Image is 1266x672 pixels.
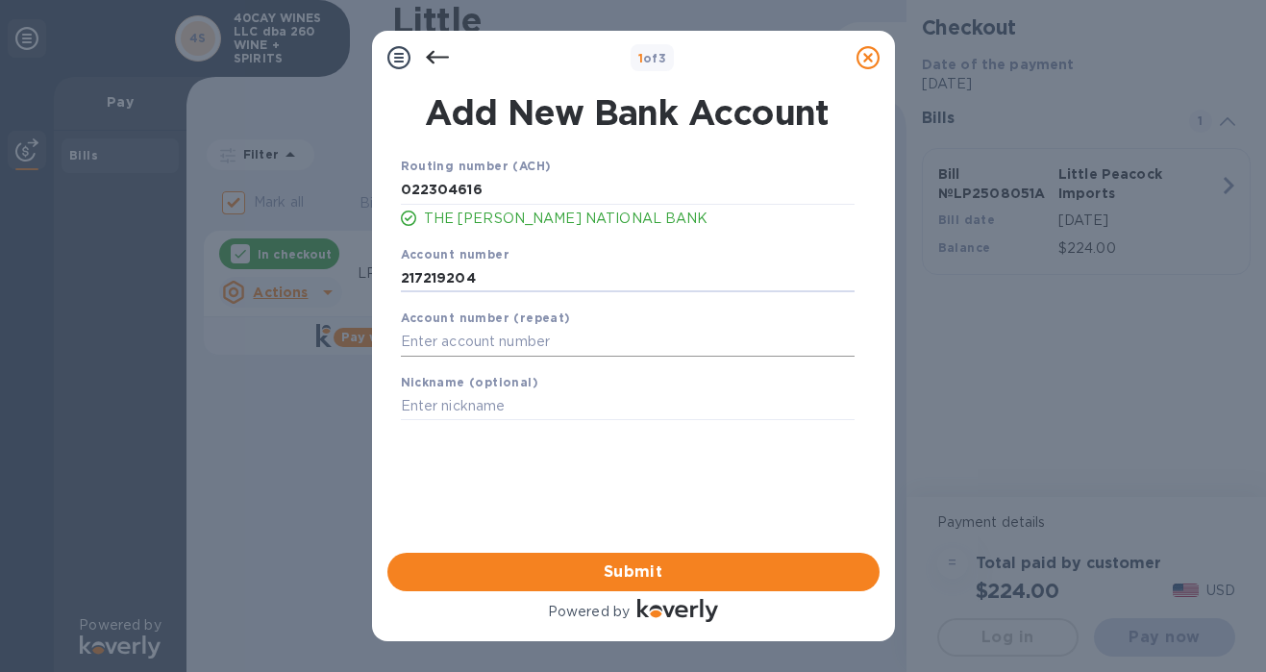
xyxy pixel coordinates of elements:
[637,599,718,622] img: Logo
[401,247,510,261] b: Account number
[401,263,855,292] input: Enter account number
[389,92,866,133] h1: Add New Bank Account
[387,553,880,591] button: Submit
[424,209,855,229] p: THE [PERSON_NAME] NATIONAL BANK
[548,602,630,622] p: Powered by
[401,159,552,173] b: Routing number (ACH)
[638,51,643,65] span: 1
[401,375,539,389] b: Nickname (optional)
[401,176,855,205] input: Enter routing number
[403,560,864,584] span: Submit
[401,392,855,421] input: Enter nickname
[638,51,667,65] b: of 3
[401,328,855,357] input: Enter account number
[401,311,571,325] b: Account number (repeat)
